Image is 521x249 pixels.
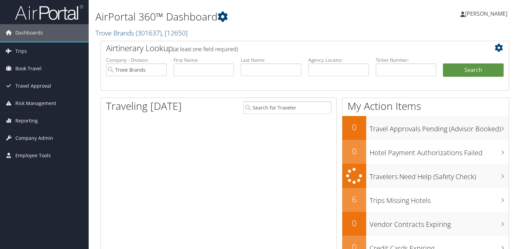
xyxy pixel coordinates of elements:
h2: 0 [342,145,366,157]
span: , [ 12650 ] [162,28,188,38]
label: First Name: [174,57,234,63]
span: Book Travel [15,60,42,77]
label: Last Name: [241,57,301,63]
span: Risk Management [15,95,56,112]
a: 0Hotel Payment Authorizations Failed [342,140,509,164]
h3: Trips Missing Hotels [370,192,509,205]
label: Ticket Number: [376,57,436,63]
img: airportal-logo.png [15,4,83,20]
label: Agency Locator: [308,57,369,63]
h2: 0 [342,217,366,229]
h2: 6 [342,193,366,205]
h3: Travel Approvals Pending (Advisor Booked) [370,121,509,134]
span: Employee Tools [15,147,51,164]
span: [PERSON_NAME] [465,10,507,17]
a: Travelers Need Help (Safety Check) [342,164,509,188]
label: Company - Division: [106,57,167,63]
span: Company Admin [15,130,53,147]
a: Trove Brands [95,28,188,38]
h2: Airtinerary Lookup [106,42,470,54]
a: 0Travel Approvals Pending (Advisor Booked) [342,116,509,140]
a: 6Trips Missing Hotels [342,188,509,212]
h3: Hotel Payment Authorizations Failed [370,145,509,158]
a: 0Vendor Contracts Expiring [342,212,509,236]
span: Travel Approval [15,77,51,94]
h1: My Action Items [342,99,509,113]
span: Dashboards [15,24,43,41]
span: ( 301637 ) [136,28,162,38]
input: Search for Traveler [243,101,331,114]
span: Reporting [15,112,38,129]
h3: Travelers Need Help (Safety Check) [370,169,509,181]
a: [PERSON_NAME] [460,3,514,24]
h1: AirPortal 360™ Dashboard [95,10,375,24]
h2: 0 [342,121,366,133]
button: Search [443,63,504,77]
h3: Vendor Contracts Expiring [370,216,509,229]
span: (at least one field required) [173,45,238,53]
h1: Traveling [DATE] [106,99,182,113]
span: Trips [15,43,27,60]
